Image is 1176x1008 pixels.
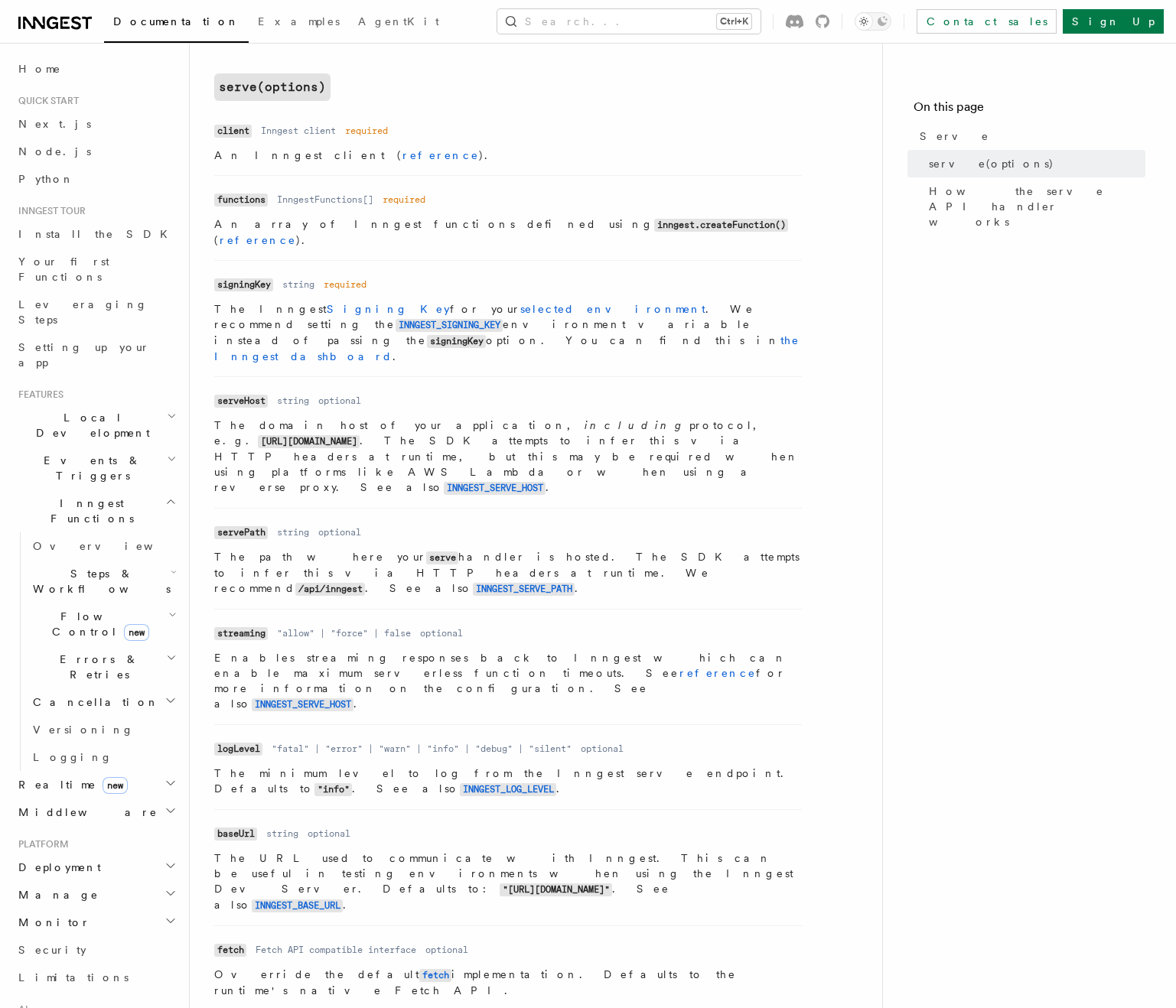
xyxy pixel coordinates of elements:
a: Overview [27,532,180,560]
span: Local Development [12,410,167,441]
a: Leveraging Steps [12,291,180,333]
span: Versioning [33,723,134,736]
span: Steps & Workflows [27,566,171,597]
a: Security [12,936,180,964]
span: Leveraging Steps [18,298,148,326]
span: Examples [258,15,340,28]
code: fetch [419,969,451,982]
button: Errors & Retries [27,645,180,688]
a: How the serve API handler works [923,177,1145,236]
dd: optional [581,743,624,755]
code: "info" [314,783,352,796]
code: INNGEST_SERVE_HOST [444,482,546,495]
code: INNGEST_SERVE_HOST [252,698,353,711]
em: including [585,419,689,431]
dd: optional [318,526,361,538]
span: Your first Functions [18,255,109,283]
code: serve [426,551,458,564]
dd: optional [420,627,463,639]
p: The minimum level to log from the Inngest serve endpoint. Defaults to . See also . [214,766,802,797]
p: The domain host of your application, protocol, e.g. . The SDK attempts to infer this via HTTP hea... [214,418,802,496]
span: Next.js [18,118,91,130]
p: The URL used to communicate with Inngest. This can be useful in testing environments when using t... [214,850,802,913]
a: Versioning [27,716,180,743]
a: fetch [419,968,451,980]
code: INNGEST_BASE_URL [252,899,343,912]
span: Events & Triggers [12,453,167,483]
a: reference [679,667,756,679]
a: reference [402,149,479,161]
code: inngest.createFunction() [654,219,788,232]
span: Security [18,944,86,956]
a: INNGEST_SERVE_PATH [473,582,575,594]
dd: "allow" | "force" | false [277,627,411,639]
code: streaming [214,627,268,640]
a: serve(options) [214,73,331,101]
span: Serve [920,128,989,144]
code: INNGEST_LOG_LEVEL [460,783,556,796]
span: Platform [12,838,69,850]
code: client [214,125,252,138]
button: Deployment [12,854,180,881]
button: Search...Ctrl+K [497,9,761,34]
a: Install the SDK [12,220,180,248]
p: An Inngest client ( ). [214,148,802,163]
p: An array of Inngest functions defined using ( ). [214,216,802,248]
code: baseUrl [214,828,257,841]
a: serve(options) [923,150,1145,177]
dd: string [282,278,314,291]
p: The path where your handler is hosted. The SDK attempts to infer this via HTTP headers at runtime... [214,549,802,597]
span: Logging [33,751,112,763]
code: functions [214,193,268,206]
span: Inngest Functions [12,496,165,526]
a: Logging [27,743,180,771]
code: servePath [214,526,268,539]
span: new [124,624,149,641]
span: Install the SDK [18,228,177,240]
span: Deployment [12,860,101,875]
dd: optional [308,828,350,840]
span: Python [18,173,74,185]
span: Overview [33,540,191,552]
dd: string [266,828,298,840]
code: "[URL][DOMAIN_NAME]" [500,883,612,896]
code: signingKey [427,335,486,348]
button: Flow Controlnew [27,603,180,645]
button: Toggle dark mode [855,12,891,31]
a: Next.js [12,110,180,138]
a: Python [12,165,180,193]
dd: required [383,193,425,206]
span: Monitor [12,915,90,930]
a: Setting up your app [12,333,180,376]
a: Node.js [12,138,180,165]
dd: optional [425,944,468,956]
code: /api/inngest [295,583,365,596]
a: INNGEST_LOG_LEVEL [460,782,556,795]
dd: "fatal" | "error" | "warn" | "info" | "debug" | "silent" [272,743,572,755]
span: Flow Control [27,609,168,639]
button: Realtimenew [12,771,180,798]
button: Events & Triggers [12,447,180,489]
span: Manage [12,887,99,902]
span: Middleware [12,805,158,820]
code: serveHost [214,395,268,408]
a: INNGEST_SIGNING_KEY [396,318,503,330]
span: How the serve API handler works [929,184,1145,229]
dd: Inngest client [261,125,336,137]
span: Features [12,389,64,401]
div: Inngest Functions [12,532,180,771]
span: Node.js [18,145,91,158]
button: Cancellation [27,688,180,716]
p: Override the default implementation. Defaults to the runtime's native Fetch API. [214,967,802,998]
a: Contact sales [917,9,1057,34]
h4: On this page [914,98,1145,122]
code: INNGEST_SERVE_PATH [473,583,575,596]
span: AgentKit [358,15,439,28]
a: INNGEST_SERVE_HOST [444,481,546,493]
p: The Inngest for your . We recommend setting the environment variable instead of passing the optio... [214,301,802,364]
code: fetch [214,944,246,957]
button: Monitor [12,909,180,936]
a: Documentation [104,5,249,43]
a: selected environment [520,303,705,315]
